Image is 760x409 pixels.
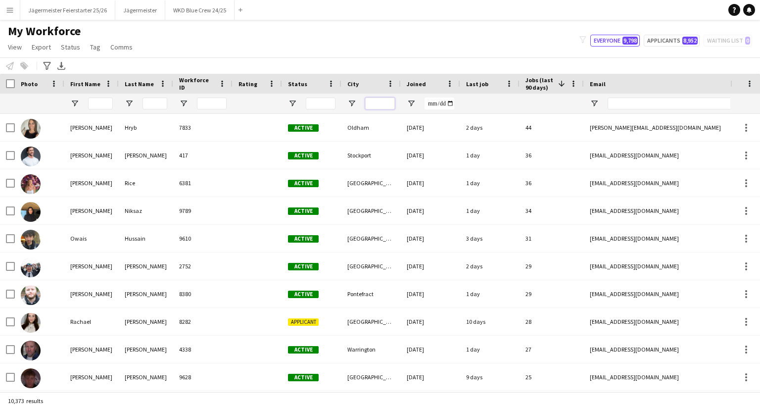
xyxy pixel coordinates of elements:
[341,225,401,252] div: [GEOGRAPHIC_DATA]
[425,98,454,109] input: Joined Filter Input
[173,169,233,197] div: 6381
[644,35,700,47] button: Applicants8,952
[21,202,41,222] img: Yasmin Niksaz
[520,142,584,169] div: 36
[288,263,319,270] span: Active
[173,225,233,252] div: 9610
[460,280,520,307] div: 1 day
[288,152,319,159] span: Active
[341,197,401,224] div: [GEOGRAPHIC_DATA]
[288,291,319,298] span: Active
[32,43,51,51] span: Export
[460,308,520,335] div: 10 days
[520,114,584,141] div: 44
[341,169,401,197] div: [GEOGRAPHIC_DATA]
[520,225,584,252] div: 31
[460,197,520,224] div: 1 day
[460,142,520,169] div: 1 day
[64,280,119,307] div: [PERSON_NAME]
[341,253,401,280] div: [GEOGRAPHIC_DATA]
[590,35,640,47] button: Everyone9,798
[64,308,119,335] div: Rachael
[173,363,233,391] div: 9628
[173,142,233,169] div: 417
[119,336,173,363] div: [PERSON_NAME]
[28,41,55,53] a: Export
[125,80,154,88] span: Last Name
[70,80,100,88] span: First Name
[173,253,233,280] div: 2752
[347,99,356,108] button: Open Filter Menu
[70,99,79,108] button: Open Filter Menu
[460,114,520,141] div: 2 days
[288,80,307,88] span: Status
[401,308,460,335] div: [DATE]
[173,197,233,224] div: 9789
[119,225,173,252] div: Hussain
[520,336,584,363] div: 27
[86,41,104,53] a: Tag
[460,253,520,280] div: 2 days
[125,99,134,108] button: Open Filter Menu
[119,169,173,197] div: Rice
[61,43,80,51] span: Status
[341,142,401,169] div: Stockport
[21,368,41,388] img: Archie Quinn
[57,41,84,53] a: Status
[21,313,41,333] img: Rachael Thomas
[165,0,235,20] button: WKD Blue Crew 24/25
[288,318,319,326] span: Applicant
[119,253,173,280] div: [PERSON_NAME]
[64,114,119,141] div: [PERSON_NAME]
[407,99,416,108] button: Open Filter Menu
[64,336,119,363] div: [PERSON_NAME]
[288,346,319,354] span: Active
[88,98,113,109] input: First Name Filter Input
[4,41,26,53] a: View
[365,98,395,109] input: City Filter Input
[119,308,173,335] div: [PERSON_NAME]
[8,24,81,39] span: My Workforce
[341,308,401,335] div: [GEOGRAPHIC_DATA]
[173,280,233,307] div: 8380
[520,253,584,280] div: 29
[142,98,167,109] input: Last Name Filter Input
[21,80,38,88] span: Photo
[407,80,426,88] span: Joined
[21,285,41,305] img: Jonny Maddox
[401,336,460,363] div: [DATE]
[306,98,335,109] input: Status Filter Input
[64,142,119,169] div: [PERSON_NAME]
[460,169,520,197] div: 1 day
[401,114,460,141] div: [DATE]
[90,43,100,51] span: Tag
[119,197,173,224] div: Niksaz
[341,114,401,141] div: Oldham
[21,119,41,139] img: Heather Hryb
[622,37,638,45] span: 9,798
[21,147,41,166] img: James Whitehurst
[347,80,359,88] span: City
[460,336,520,363] div: 1 day
[401,225,460,252] div: [DATE]
[525,76,554,91] span: Jobs (last 90 days)
[55,60,67,72] app-action-btn: Export XLSX
[119,280,173,307] div: [PERSON_NAME]
[288,99,297,108] button: Open Filter Menu
[460,363,520,391] div: 9 days
[20,0,115,20] button: Jägermeister Feierstarter 25/26
[21,230,41,250] img: Owais Hussain
[41,60,53,72] app-action-btn: Advanced filters
[21,174,41,194] img: Kimberley Rice
[173,114,233,141] div: 7833
[401,280,460,307] div: [DATE]
[64,169,119,197] div: [PERSON_NAME]
[115,0,165,20] button: Jägermeister
[520,308,584,335] div: 28
[119,114,173,141] div: Hryb
[197,98,227,109] input: Workforce ID Filter Input
[119,363,173,391] div: [PERSON_NAME]
[64,363,119,391] div: [PERSON_NAME]
[682,37,698,45] span: 8,952
[288,374,319,381] span: Active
